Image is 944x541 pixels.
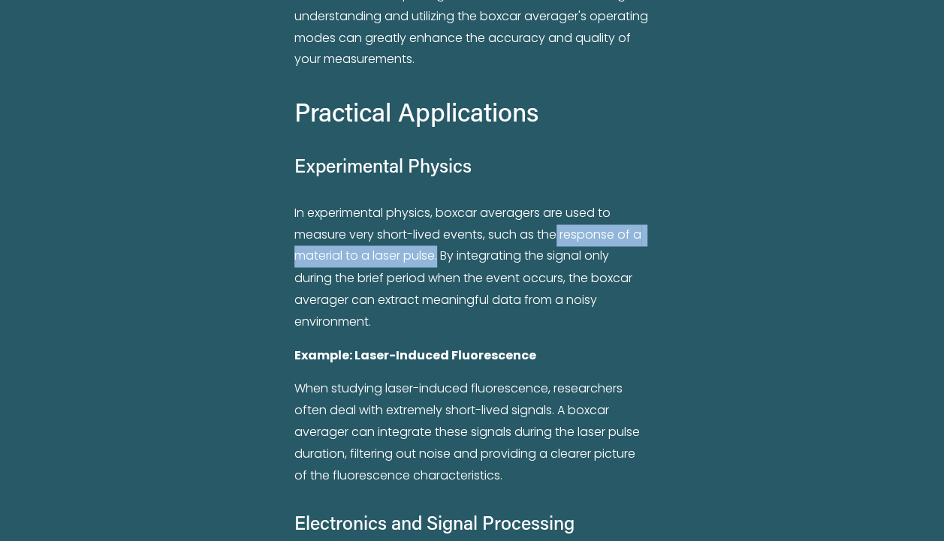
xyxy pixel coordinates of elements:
[294,377,650,485] p: When studying laser-induced fluorescence, researchers often deal with extremely short-lived signa...
[294,509,650,535] h4: Electronics and Signal Processing
[294,95,650,128] h3: Practical Applications
[294,203,650,332] p: In experimental physics, boxcar averagers are used to measure very short-lived events, such as th...
[294,153,650,179] h4: Experimental Physics
[294,346,536,363] strong: Example: Laser-Induced Fluorescence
